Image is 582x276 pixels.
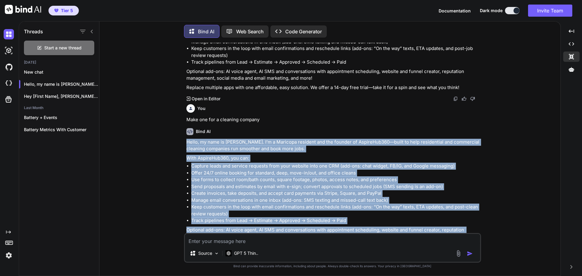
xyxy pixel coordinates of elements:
[24,93,99,99] p: Hey [First Name], [PERSON_NAME] here from Asp...
[197,105,206,111] h6: You
[191,176,480,183] li: Use forms to collect room/bath counts, square footage, photos, access notes, and preferences
[19,60,99,65] h2: [DATE]
[285,28,322,35] p: Code Generator
[191,170,480,177] li: Offer 24/7 online booking for standard, deep, move-in/out, and office cleans
[4,29,14,39] img: darkChat
[455,250,462,257] img: attachment
[191,204,480,217] li: Keep customers in the loop with email confirmations and reschedule links (add-ons: “On the way” t...
[191,197,480,204] li: Manage email conversations in one inbox (add-ons: SMS texting and missed-call text back)
[470,96,475,101] img: dislike
[196,128,211,135] h6: Bind AI
[4,62,14,72] img: githubDark
[192,96,220,102] p: Open in Editor
[198,250,212,256] p: Source
[48,6,79,15] button: premiumTier 5
[4,45,14,56] img: darkAi-studio
[19,105,99,110] h2: Last Month
[184,264,481,268] p: Bind can provide inaccurate information, including about people. Always double-check its answers....
[236,28,264,35] p: Web Search
[61,8,73,14] span: Tier 5
[191,190,480,197] li: Create invoices, take deposits, and accept card payments via Stripe, Square, and PayPal
[4,250,14,261] img: settings
[5,5,41,14] img: Bind AI
[191,217,480,224] li: Track pipelines from Lead → Estimate → Approved → Scheduled → Paid
[439,8,471,14] button: Documentation
[44,45,82,51] span: Start a new thread
[191,45,480,59] li: Keep customers in the loop with email confirmations and reschedule links (add-ons: “On the way” t...
[186,68,480,82] p: Optional add-ons: AI voice agent, AI SMS and conversations with appointment scheduling, website a...
[186,139,480,152] p: Hello, my name is [PERSON_NAME]. I’m a Maricopa resident and the founder of AspireHub360—built to...
[462,96,467,101] img: like
[453,96,458,101] img: copy
[24,127,99,133] p: Battery Metrics With Customer
[24,81,99,87] p: Hello, my name is [PERSON_NAME]. I’m a Marico...
[186,155,480,162] p: With AspireHub360, you can:
[191,163,480,170] li: Capture leads and service requests from your website into one CRM (add-ons: chat widget, FB/IG, a...
[186,116,480,123] p: Make one for a cleaning company
[234,250,258,256] p: GPT 5 Thin..
[191,183,480,190] li: Send proposals and estimates by email with e-sign; convert approvals to scheduled jobs (SMS sendi...
[186,227,480,240] p: Optional add-ons: AI voice agent, AI SMS and conversations with appointment scheduling, website a...
[528,5,572,17] button: Invite Team
[226,250,232,256] img: GPT 5 Thinking High
[467,251,473,257] img: icon
[4,78,14,88] img: cloudideIcon
[24,115,99,121] p: Battery + Events
[186,84,480,91] p: Replace multiple apps with one affordable, easy solution. We offer a 14-day free trial—take it fo...
[480,8,503,14] span: Dark mode
[24,28,43,35] h1: Threads
[439,8,471,13] span: Documentation
[214,251,219,256] img: Pick Models
[54,9,59,12] img: premium
[191,59,480,66] li: Track pipelines from Lead → Estimate → Approved → Scheduled → Paid
[198,28,214,35] p: Bind AI
[24,69,99,75] p: New chat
